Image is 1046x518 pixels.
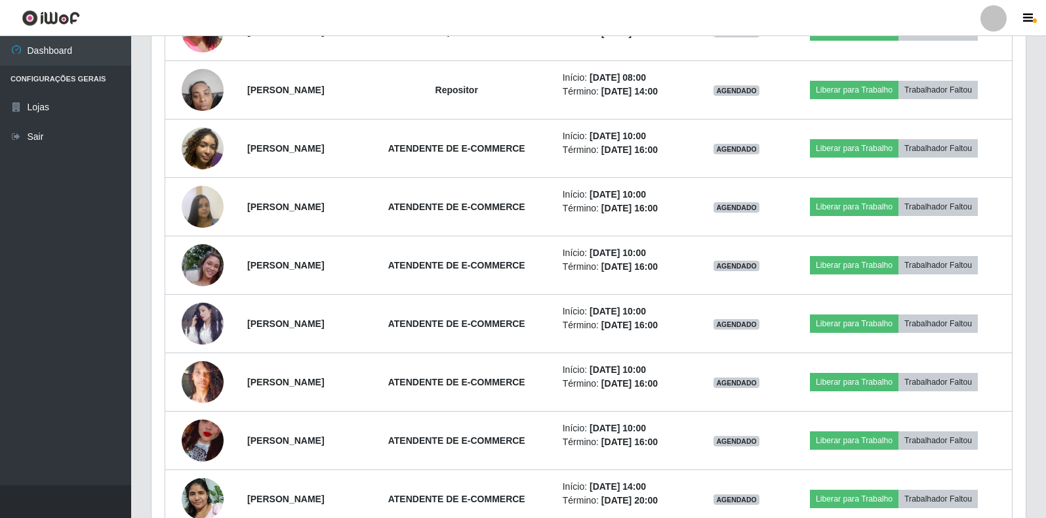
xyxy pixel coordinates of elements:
[714,494,759,505] span: AGENDADO
[810,256,898,274] button: Liberar para Trabalho
[590,189,646,200] time: [DATE] 10:00
[898,490,978,508] button: Trabalhador Faltou
[898,256,978,274] button: Trabalhador Faltou
[182,403,224,478] img: 1758798480927.jpeg
[563,143,689,157] li: Término:
[388,143,525,154] strong: ATENDENTE DE E-COMMERCE
[714,261,759,271] span: AGENDADO
[810,81,898,99] button: Liberar para Trabalho
[563,85,689,98] li: Término:
[563,260,689,274] li: Término:
[898,431,978,450] button: Trabalhador Faltou
[435,85,478,95] strong: Repositor
[590,423,646,433] time: [DATE] 10:00
[182,62,224,118] img: 1758811068238.jpeg
[247,85,324,95] strong: [PERSON_NAME]
[601,203,658,213] time: [DATE] 16:00
[563,377,689,391] li: Término:
[601,144,658,155] time: [DATE] 16:00
[898,373,978,391] button: Trabalhador Faltou
[563,71,689,85] li: Início:
[247,143,324,154] strong: [PERSON_NAME]
[388,202,525,212] strong: ATENDENTE DE E-COMMERCE
[714,85,759,96] span: AGENDADO
[810,139,898,158] button: Liberar para Trabalho
[810,198,898,216] button: Liberar para Trabalho
[810,431,898,450] button: Liberar para Trabalho
[590,72,646,83] time: [DATE] 08:00
[714,436,759,446] span: AGENDADO
[590,248,646,258] time: [DATE] 10:00
[388,377,525,387] strong: ATENDENTE DE E-COMMERCE
[247,202,324,212] strong: [PERSON_NAME]
[601,320,658,330] time: [DATE] 16:00
[601,86,658,97] time: [DATE] 14:00
[714,319,759,330] span: AGENDADO
[601,495,658,506] time: [DATE] 20:00
[388,260,525,270] strong: ATENDENTE DE E-COMMERCE
[714,378,759,388] span: AGENDADO
[563,188,689,202] li: Início:
[563,480,689,494] li: Início:
[247,377,324,387] strong: [PERSON_NAME]
[714,202,759,213] span: AGENDADO
[388,435,525,446] strong: ATENDENTE DE E-COMMERCE
[563,129,689,143] li: Início:
[590,364,646,375] time: [DATE] 10:00
[247,26,324,37] strong: [PERSON_NAME]
[898,198,978,216] button: Trabalhador Faltou
[898,139,978,158] button: Trabalhador Faltou
[182,127,224,169] img: 1759177819475.jpeg
[810,373,898,391] button: Liberar para Trabalho
[182,345,224,420] img: 1757179899893.jpeg
[563,318,689,332] li: Término:
[182,179,224,234] img: 1756514271456.jpeg
[714,144,759,154] span: AGENDADO
[388,494,525,504] strong: ATENDENTE DE E-COMMERCE
[810,314,898,333] button: Liberar para Trabalho
[247,318,324,329] strong: [PERSON_NAME]
[435,26,478,37] strong: Repositor
[247,435,324,446] strong: [PERSON_NAME]
[563,435,689,449] li: Término:
[247,494,324,504] strong: [PERSON_NAME]
[563,363,689,377] li: Início:
[563,494,689,507] li: Término:
[898,81,978,99] button: Trabalhador Faltou
[22,10,80,26] img: CoreUI Logo
[898,314,978,333] button: Trabalhador Faltou
[563,202,689,215] li: Término:
[388,318,525,329] strong: ATENDENTE DE E-COMMERCE
[601,261,658,272] time: [DATE] 16:00
[563,421,689,435] li: Início:
[590,306,646,316] time: [DATE] 10:00
[563,305,689,318] li: Início:
[601,378,658,389] time: [DATE] 16:00
[810,490,898,508] button: Liberar para Trabalho
[182,303,224,345] img: 1757034953897.jpeg
[247,260,324,270] strong: [PERSON_NAME]
[590,131,646,141] time: [DATE] 10:00
[601,437,658,447] time: [DATE] 16:00
[563,246,689,260] li: Início:
[590,481,646,492] time: [DATE] 14:00
[182,228,224,303] img: 1756921988919.jpeg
